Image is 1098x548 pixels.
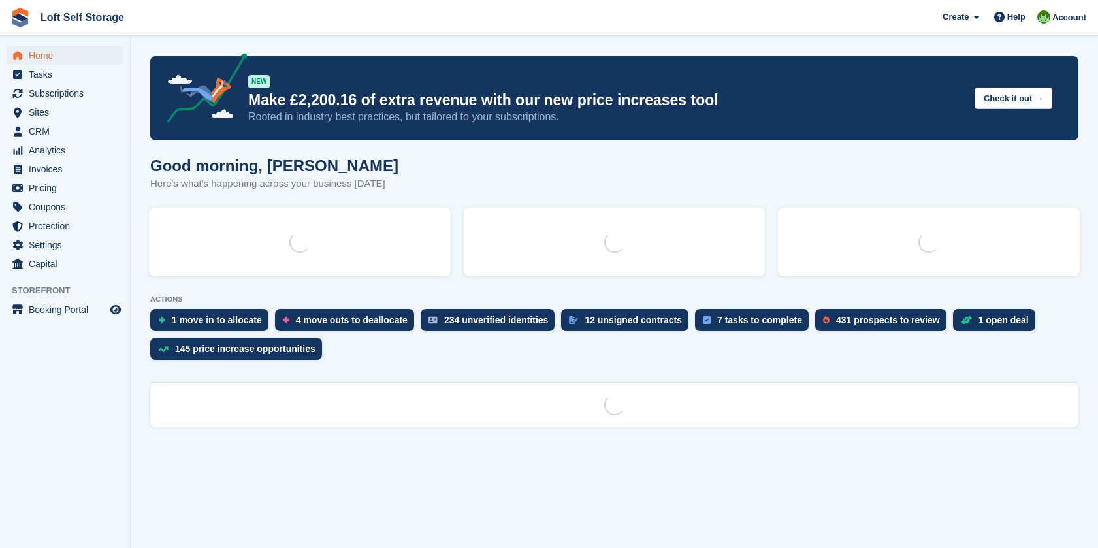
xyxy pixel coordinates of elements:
[29,255,107,273] span: Capital
[975,88,1052,109] button: Check it out →
[7,300,123,319] a: menu
[7,103,123,121] a: menu
[421,309,562,338] a: 234 unverified identities
[29,160,107,178] span: Invoices
[108,302,123,317] a: Preview store
[7,141,123,159] a: menu
[29,103,107,121] span: Sites
[156,53,248,127] img: price-adjustments-announcement-icon-8257ccfd72463d97f412b2fc003d46551f7dbcb40ab6d574587a9cd5c0d94...
[150,295,1078,304] p: ACTIONS
[7,65,123,84] a: menu
[29,300,107,319] span: Booking Portal
[703,316,711,324] img: task-75834270c22a3079a89374b754ae025e5fb1db73e45f91037f5363f120a921f8.svg
[150,338,329,366] a: 145 price increase opportunities
[275,309,421,338] a: 4 move outs to deallocate
[695,309,815,338] a: 7 tasks to complete
[7,122,123,140] a: menu
[29,198,107,216] span: Coupons
[12,284,130,297] span: Storefront
[10,8,30,27] img: stora-icon-8386f47178a22dfd0bd8f6a31ec36ba5ce8667c1dd55bd0f319d3a0aa187defe.svg
[29,179,107,197] span: Pricing
[823,316,830,324] img: prospect-51fa495bee0391a8d652442698ab0144808aea92771e9ea1ae160a38d050c398.svg
[7,217,123,235] a: menu
[7,179,123,197] a: menu
[717,315,802,325] div: 7 tasks to complete
[978,315,1029,325] div: 1 open deal
[248,91,964,110] p: Make £2,200.16 of extra revenue with our new price increases tool
[444,315,549,325] div: 234 unverified identities
[1007,10,1025,24] span: Help
[7,255,123,273] a: menu
[961,315,972,325] img: deal-1b604bf984904fb50ccaf53a9ad4b4a5d6e5aea283cecdc64d6e3604feb123c2.svg
[7,46,123,65] a: menu
[175,344,315,354] div: 145 price increase opportunities
[7,160,123,178] a: menu
[7,198,123,216] a: menu
[561,309,695,338] a: 12 unsigned contracts
[248,75,270,88] div: NEW
[836,315,940,325] div: 431 prospects to review
[296,315,408,325] div: 4 move outs to deallocate
[569,316,578,324] img: contract_signature_icon-13c848040528278c33f63329250d36e43548de30e8caae1d1a13099fd9432cc5.svg
[172,315,262,325] div: 1 move in to allocate
[29,217,107,235] span: Protection
[158,346,169,352] img: price_increase_opportunities-93ffe204e8149a01c8c9dc8f82e8f89637d9d84a8eef4429ea346261dce0b2c0.svg
[150,157,398,174] h1: Good morning, [PERSON_NAME]
[29,122,107,140] span: CRM
[29,46,107,65] span: Home
[953,309,1042,338] a: 1 open deal
[29,141,107,159] span: Analytics
[158,316,165,324] img: move_ins_to_allocate_icon-fdf77a2bb77ea45bf5b3d319d69a93e2d87916cf1d5bf7949dd705db3b84f3ca.svg
[35,7,129,28] a: Loft Self Storage
[283,316,289,324] img: move_outs_to_deallocate_icon-f764333ba52eb49d3ac5e1228854f67142a1ed5810a6f6cc68b1a99e826820c5.svg
[150,176,398,191] p: Here's what's happening across your business [DATE]
[815,309,953,338] a: 431 prospects to review
[150,309,275,338] a: 1 move in to allocate
[7,84,123,103] a: menu
[1052,11,1086,24] span: Account
[29,65,107,84] span: Tasks
[585,315,682,325] div: 12 unsigned contracts
[248,110,964,124] p: Rooted in industry best practices, but tailored to your subscriptions.
[428,316,438,324] img: verify_identity-adf6edd0f0f0b5bbfe63781bf79b02c33cf7c696d77639b501bdc392416b5a36.svg
[29,84,107,103] span: Subscriptions
[943,10,969,24] span: Create
[29,236,107,254] span: Settings
[7,236,123,254] a: menu
[1037,10,1050,24] img: James Johnson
